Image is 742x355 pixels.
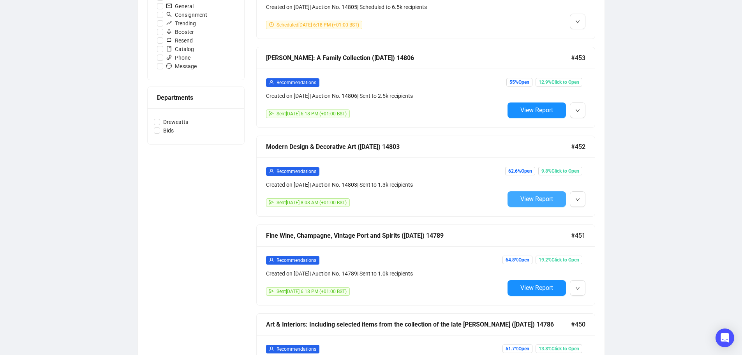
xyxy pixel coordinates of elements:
[266,320,571,329] div: Art & Interiors: Including selected items from the collection of the late [PERSON_NAME] ([DATE]) ...
[575,197,580,202] span: down
[571,231,585,240] span: #451
[520,106,553,114] span: View Report
[256,47,595,128] a: [PERSON_NAME]: A Family Collection ([DATE]) 14806#453userRecommendationsCreated on [DATE]| Auctio...
[163,2,197,11] span: General
[266,269,504,278] div: Created on [DATE] | Auction No. 14789 | Sent to 1.0k recipients
[502,256,532,264] span: 64.8% Open
[266,180,504,189] div: Created on [DATE] | Auction No. 14803 | Sent to 1.3k recipients
[266,142,571,152] div: Modern Design & Decorative Art ([DATE]) 14803
[508,191,566,207] button: View Report
[277,289,347,294] span: Sent [DATE] 6:18 PM (+01:00 BST)
[575,108,580,113] span: down
[166,46,172,51] span: book
[266,231,571,240] div: Fine Wine, Champagne, Vintage Port and Spirits ([DATE]) 14789
[166,29,172,34] span: rocket
[166,63,172,69] span: message
[716,329,734,347] div: Open Intercom Messenger
[277,200,347,205] span: Sent [DATE] 8:08 AM (+01:00 BST)
[163,45,197,53] span: Catalog
[505,167,535,175] span: 62.6% Open
[166,37,172,43] span: retweet
[266,53,571,63] div: [PERSON_NAME]: A Family Collection ([DATE]) 14806
[269,22,274,27] span: clock-circle
[163,53,194,62] span: Phone
[536,344,582,353] span: 13.8% Click to Open
[571,142,585,152] span: #452
[163,19,199,28] span: Trending
[269,200,274,205] span: send
[256,224,595,306] a: Fine Wine, Champagne, Vintage Port and Spirits ([DATE]) 14789#451userRecommendationsCreated on [D...
[536,256,582,264] span: 19.2% Click to Open
[571,53,585,63] span: #453
[571,320,585,329] span: #450
[277,111,347,117] span: Sent [DATE] 6:18 PM (+01:00 BST)
[277,80,316,85] span: Recommendations
[166,55,172,60] span: phone
[157,93,235,102] div: Departments
[269,169,274,173] span: user
[256,136,595,217] a: Modern Design & Decorative Art ([DATE]) 14803#452userRecommendationsCreated on [DATE]| Auction No...
[277,258,316,263] span: Recommendations
[266,3,504,11] div: Created on [DATE] | Auction No. 14805 | Scheduled to 6.5k recipients
[508,102,566,118] button: View Report
[163,62,200,71] span: Message
[166,12,172,17] span: search
[575,19,580,24] span: down
[277,346,316,352] span: Recommendations
[166,3,172,9] span: mail
[269,80,274,85] span: user
[520,195,553,203] span: View Report
[266,92,504,100] div: Created on [DATE] | Auction No. 14806 | Sent to 2.5k recipients
[502,344,532,353] span: 51.7% Open
[536,78,582,87] span: 12.9% Click to Open
[269,258,274,262] span: user
[166,20,172,26] span: rise
[163,28,197,36] span: Booster
[277,22,359,28] span: Scheduled [DATE] 6:18 PM (+01:00 BST)
[506,78,532,87] span: 55% Open
[160,126,177,135] span: Bids
[269,111,274,116] span: send
[508,280,566,296] button: View Report
[163,36,196,45] span: Resend
[269,289,274,293] span: send
[575,286,580,291] span: down
[538,167,582,175] span: 9.8% Click to Open
[160,118,191,126] span: Dreweatts
[520,284,553,291] span: View Report
[277,169,316,174] span: Recommendations
[163,11,210,19] span: Consignment
[269,346,274,351] span: user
